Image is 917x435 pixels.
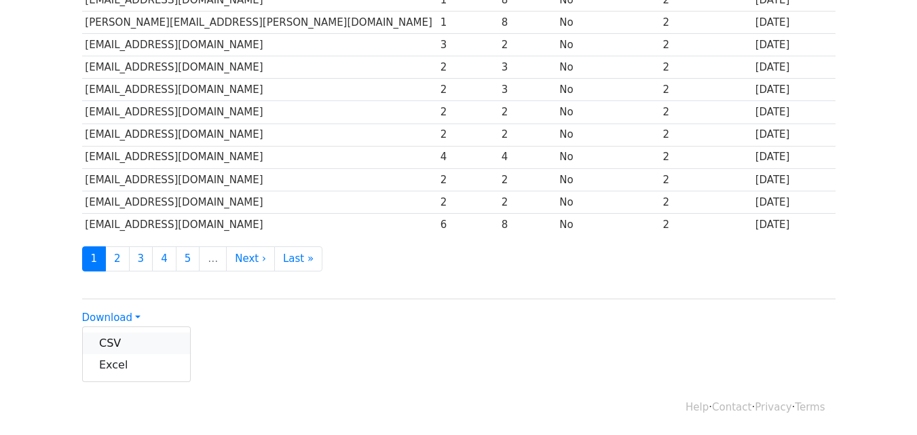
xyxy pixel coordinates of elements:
a: Excel [83,354,190,376]
td: [EMAIL_ADDRESS][DOMAIN_NAME] [82,101,437,124]
td: 2 [660,101,752,124]
td: 2 [437,191,498,213]
td: 2 [437,79,498,101]
td: 2 [437,56,498,79]
td: No [557,191,660,213]
td: No [557,34,660,56]
td: 3 [437,34,498,56]
a: Next › [226,246,275,271]
td: No [557,213,660,235]
a: 4 [152,246,176,271]
td: 3 [498,79,557,101]
td: [EMAIL_ADDRESS][DOMAIN_NAME] [82,124,437,146]
td: [EMAIL_ADDRESS][DOMAIN_NAME] [82,34,437,56]
a: 3 [129,246,153,271]
td: No [557,101,660,124]
iframe: Chat Widget [849,370,917,435]
td: [DATE] [752,79,836,101]
a: 2 [105,246,130,271]
td: 2 [660,168,752,191]
td: 2 [498,168,557,191]
td: [DATE] [752,124,836,146]
td: 2 [498,34,557,56]
td: 2 [660,79,752,101]
a: Privacy [755,401,791,413]
td: 3 [498,56,557,79]
td: [DATE] [752,168,836,191]
td: [DATE] [752,101,836,124]
td: 8 [498,12,557,34]
td: No [557,168,660,191]
td: 2 [437,124,498,146]
td: 2 [660,213,752,235]
td: 2 [660,56,752,79]
td: [DATE] [752,34,836,56]
td: [DATE] [752,56,836,79]
td: 2 [437,168,498,191]
td: [DATE] [752,12,836,34]
td: 2 [437,101,498,124]
a: CSV [83,333,190,354]
td: [PERSON_NAME][EMAIL_ADDRESS][PERSON_NAME][DOMAIN_NAME] [82,12,437,34]
td: 4 [498,146,557,168]
td: [DATE] [752,146,836,168]
td: 6 [437,213,498,235]
td: 2 [498,101,557,124]
td: [DATE] [752,213,836,235]
td: [EMAIL_ADDRESS][DOMAIN_NAME] [82,191,437,213]
td: 2 [498,191,557,213]
td: 1 [437,12,498,34]
td: 4 [437,146,498,168]
a: 1 [82,246,107,271]
td: [EMAIL_ADDRESS][DOMAIN_NAME] [82,168,437,191]
td: No [557,79,660,101]
td: [EMAIL_ADDRESS][DOMAIN_NAME] [82,79,437,101]
a: Help [686,401,709,413]
td: 2 [660,124,752,146]
a: Last » [274,246,322,271]
td: No [557,146,660,168]
td: 2 [660,191,752,213]
td: [EMAIL_ADDRESS][DOMAIN_NAME] [82,213,437,235]
td: [DATE] [752,191,836,213]
td: 2 [660,34,752,56]
td: [EMAIL_ADDRESS][DOMAIN_NAME] [82,56,437,79]
a: Download [82,311,141,324]
a: 5 [176,246,200,271]
td: 2 [660,146,752,168]
a: Terms [795,401,825,413]
a: Contact [712,401,751,413]
td: [EMAIL_ADDRESS][DOMAIN_NAME] [82,146,437,168]
td: No [557,56,660,79]
td: No [557,12,660,34]
td: 2 [498,124,557,146]
td: 8 [498,213,557,235]
td: No [557,124,660,146]
td: 2 [660,12,752,34]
